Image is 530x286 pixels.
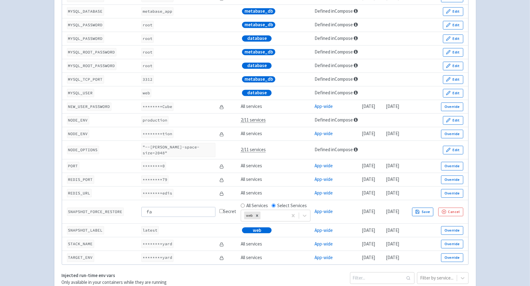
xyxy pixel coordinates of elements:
[441,162,463,170] button: Override
[315,163,333,169] a: App-wide
[441,253,463,262] button: Override
[386,254,399,260] time: [DATE]
[141,48,154,56] code: root
[362,254,375,260] time: [DATE]
[239,173,313,186] td: All services
[386,163,399,169] time: [DATE]
[67,207,124,216] code: SNAPSHOT_FORCE_RESTORE
[315,254,333,260] a: App-wide
[67,89,94,97] code: MYSQL_USER
[67,130,89,138] code: NODE_ENV
[141,89,151,97] code: web
[315,208,333,214] a: App-wide
[67,75,104,83] code: MYSQL_TCP_PORT
[247,62,267,69] span: database
[67,162,79,170] code: PORT
[441,130,463,138] button: Override
[315,117,353,123] a: Defined in Compose
[443,7,463,16] button: Edit
[244,211,254,219] div: web
[247,35,267,41] span: database
[386,130,399,136] time: [DATE]
[141,226,159,234] code: latest
[386,227,399,233] time: [DATE]
[441,102,463,111] button: Override
[67,146,99,154] code: NODE_OPTIONS
[443,21,463,29] button: Edit
[443,146,463,154] button: Edit
[315,147,353,152] a: Defined in Compose
[277,202,307,209] label: Select Services
[239,159,313,173] td: All services
[244,76,273,82] span: metabase_db
[67,175,94,184] code: REDIS_PORT
[219,208,237,215] div: Secret
[67,48,116,56] code: MYSQL_ROOT_PASSWORD
[315,35,353,41] a: Defined in Compose
[141,21,154,29] code: root
[141,7,173,15] code: metabase_app
[67,7,104,15] code: MYSQL_DATABASE
[244,8,273,14] span: metabase_db
[315,190,333,196] a: App-wide
[239,100,313,113] td: All services
[67,62,116,70] code: MYSQL_ROOT_PASSWORD
[141,143,215,157] code: "--[PERSON_NAME]-space-size=2048"
[443,75,463,84] button: Edit
[315,130,333,136] a: App-wide
[386,208,399,214] time: [DATE]
[443,89,463,97] button: Edit
[362,103,375,109] time: [DATE]
[386,241,399,247] time: [DATE]
[362,227,375,233] time: [DATE]
[239,186,313,200] td: All services
[67,189,92,197] code: REDIS_URL
[315,49,353,55] a: Defined in Compose
[246,202,268,209] label: All Services
[239,237,313,251] td: All services
[62,279,167,286] p: Only available in your containers while they are running
[67,21,104,29] code: MYSQL_PASSWORD
[315,176,333,182] a: App-wide
[386,103,399,109] time: [DATE]
[443,116,463,125] button: Edit
[362,130,375,136] time: [DATE]
[67,102,111,111] code: NEW_USER_PASSWORD
[441,189,463,198] button: Override
[362,208,375,214] time: [DATE]
[315,227,333,233] a: App-wide
[67,240,94,248] code: STACK_NAME
[362,241,375,247] time: [DATE]
[441,175,463,184] button: Override
[362,176,375,182] time: [DATE]
[438,207,463,216] button: Cancel
[315,103,333,109] a: App-wide
[386,176,399,182] time: [DATE]
[315,90,353,96] a: Defined in Compose
[315,22,353,28] a: Defined in Compose
[67,226,104,234] code: SNAPSHOT_LABEL
[244,49,273,55] span: metabase_db
[254,211,261,219] div: Remove web
[241,117,266,123] span: 2/11 services
[247,90,267,96] span: database
[239,251,313,264] td: All services
[315,76,353,82] a: Defined in Compose
[386,190,399,196] time: [DATE]
[443,34,463,43] button: Edit
[141,34,154,43] code: root
[141,116,169,124] code: production
[141,75,154,83] code: 3312
[443,48,463,57] button: Edit
[441,240,463,248] button: Override
[67,116,89,124] code: NODE_ENV
[315,62,353,68] a: Defined in Compose
[362,163,375,169] time: [DATE]
[141,62,154,70] code: root
[362,190,375,196] time: [DATE]
[253,227,261,233] span: web
[244,22,273,28] span: metabase_db
[412,207,434,216] button: Save
[67,253,94,262] code: TARGET_ENV
[241,147,266,152] span: 2/11 services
